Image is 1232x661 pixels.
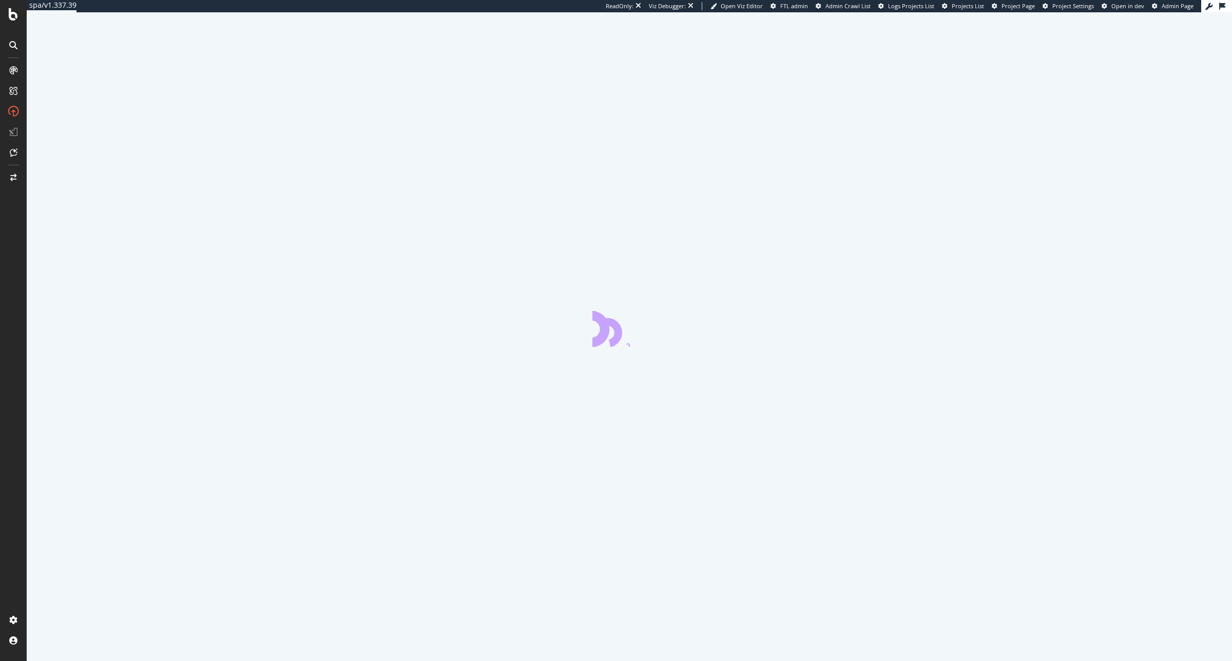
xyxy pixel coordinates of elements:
[771,2,808,10] a: FTL admin
[878,2,934,10] a: Logs Projects List
[825,2,871,10] span: Admin Crawl List
[888,2,934,10] span: Logs Projects List
[1002,2,1035,10] span: Project Page
[592,310,666,347] div: animation
[710,2,763,10] a: Open Viz Editor
[721,2,763,10] span: Open Viz Editor
[1111,2,1144,10] span: Open in dev
[1162,2,1193,10] span: Admin Page
[1102,2,1144,10] a: Open in dev
[606,2,633,10] div: ReadOnly:
[992,2,1035,10] a: Project Page
[816,2,871,10] a: Admin Crawl List
[649,2,686,10] div: Viz Debugger:
[1043,2,1094,10] a: Project Settings
[942,2,984,10] a: Projects List
[1052,2,1094,10] span: Project Settings
[1152,2,1193,10] a: Admin Page
[952,2,984,10] span: Projects List
[780,2,808,10] span: FTL admin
